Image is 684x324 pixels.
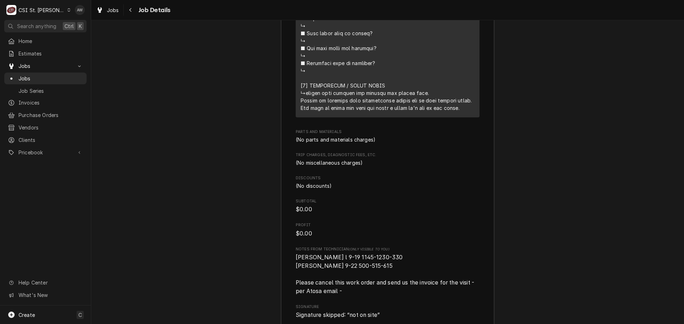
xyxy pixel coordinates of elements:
span: Vendors [19,124,83,131]
span: Trip Charges, Diagnostic Fees, etc. [296,152,480,158]
span: Estimates [19,50,83,57]
span: Pricebook [19,149,72,156]
span: Jobs [107,6,119,14]
span: C [78,311,82,319]
span: [PERSON_NAME] l 9-19 1145-1230-330 [PERSON_NAME] 9-22 500-515-615 Please cancel this work order a... [296,254,476,294]
a: Purchase Orders [4,109,87,121]
div: Trip Charges, Diagnostic Fees, etc. [296,152,480,166]
span: Subtotal [296,205,480,214]
a: Jobs [93,4,122,16]
span: Job Series [19,87,83,95]
span: Profit [296,222,480,228]
div: [object Object] [296,246,480,296]
div: Subtotal [296,198,480,214]
span: Skip Signature Reason [296,311,480,319]
span: Profit [296,229,480,238]
a: Jobs [4,73,87,84]
div: Parts and Materials List [296,136,480,143]
span: Create [19,312,35,318]
div: Signator [296,304,480,319]
div: Discounts [296,175,480,190]
span: Jobs [19,75,83,82]
span: [object Object] [296,253,480,295]
div: CSI St. [PERSON_NAME] [19,6,65,14]
span: Home [19,37,83,45]
a: Clients [4,134,87,146]
span: Jobs [19,62,72,70]
div: Parts and Materials [296,129,480,143]
span: What's New [19,291,82,299]
span: Signature [296,304,480,310]
button: Navigate back [125,4,136,16]
div: AW [75,5,85,15]
span: Parts and Materials [296,129,480,135]
a: Go to Help Center [4,277,87,288]
a: Estimates [4,48,87,59]
span: Search anything [17,22,56,30]
div: Alexandria Wilp's Avatar [75,5,85,15]
div: CSI St. Louis's Avatar [6,5,16,15]
span: Clients [19,136,83,144]
span: Notes from Technician [296,246,480,252]
div: C [6,5,16,15]
span: Ctrl [64,22,74,30]
span: Purchase Orders [19,111,83,119]
span: Discounts [296,175,480,181]
span: $0.00 [296,230,312,237]
span: $0.00 [296,206,312,213]
a: Go to What's New [4,289,87,301]
span: Help Center [19,279,82,286]
span: Invoices [19,99,83,106]
a: Invoices [4,97,87,108]
div: Trip Charges, Diagnostic Fees, etc. List [296,159,480,166]
span: (Only Visible to You) [349,247,389,251]
div: Profit [296,222,480,238]
button: Search anythingCtrlK [4,20,87,32]
span: K [79,22,82,30]
a: Go to Jobs [4,60,87,72]
span: Subtotal [296,198,480,204]
a: Home [4,35,87,47]
a: Go to Pricebook [4,147,87,158]
div: Discounts List [296,182,480,190]
a: Job Series [4,85,87,97]
a: Vendors [4,122,87,133]
span: Job Details [136,5,171,15]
